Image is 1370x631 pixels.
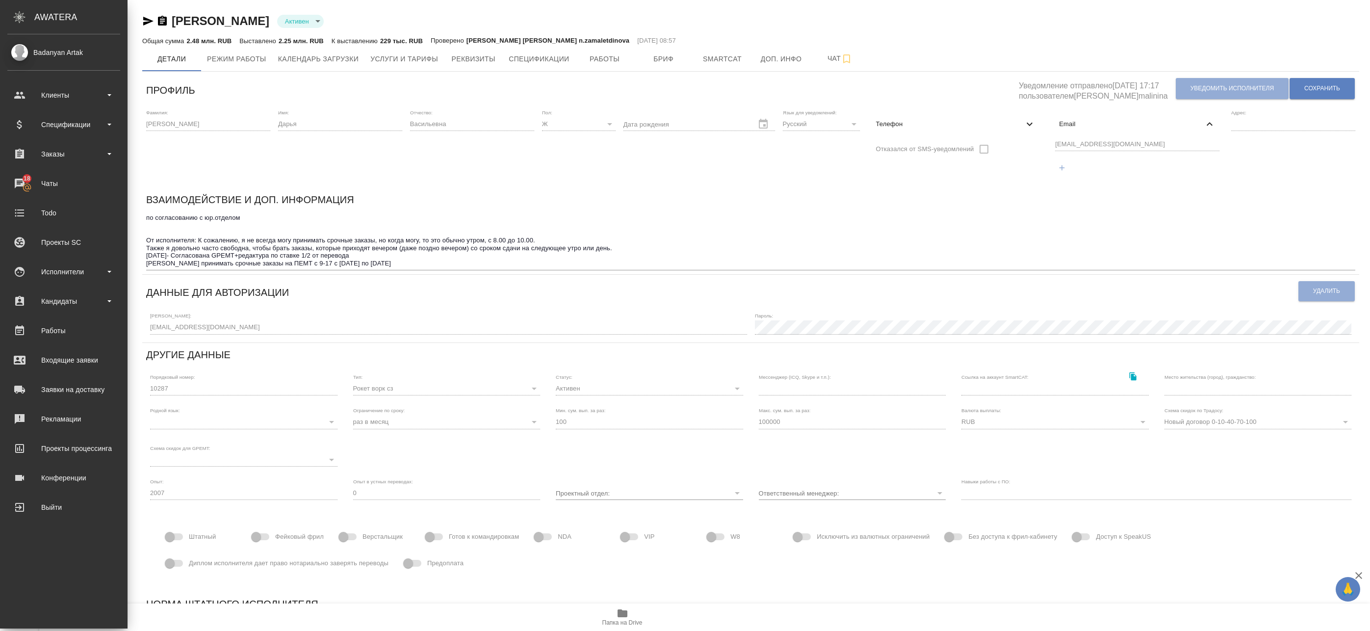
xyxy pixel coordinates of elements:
[7,294,120,309] div: Кандидаты
[542,117,616,131] div: Ж
[961,374,1029,379] label: Ссылка на аккаунт SmartCAT:
[2,495,125,520] a: Выйти
[581,53,628,65] span: Работы
[759,374,831,379] label: Мессенджер (ICQ, Skype и т.п.):
[2,171,125,196] a: 18Чаты
[7,117,120,132] div: Спецификации
[278,53,359,65] span: Календарь загрузки
[2,318,125,343] a: Работы
[156,15,168,27] button: Скопировать ссылку
[7,206,120,220] div: Todo
[150,479,164,484] label: Опыт:
[644,532,654,542] span: VIP
[353,479,413,484] label: Опыт в устных переводах:
[449,532,519,542] span: Готов к командировкам
[278,110,289,115] label: Имя:
[730,532,740,542] span: W8
[172,14,269,27] a: [PERSON_NAME]
[34,7,128,27] div: AWATERA
[146,110,168,115] label: Фамилия:
[2,466,125,490] a: Конференции
[1231,110,1246,115] label: Адрес:
[509,53,569,65] span: Спецификации
[275,532,324,542] span: Фейковый фрил
[466,36,629,46] p: [PERSON_NAME] [PERSON_NAME] n.zamaletdinova
[332,37,380,45] p: К выставлению
[581,604,664,631] button: Папка на Drive
[207,53,266,65] span: Режим работы
[868,113,1043,135] div: Телефон
[150,408,180,413] label: Родной язык:
[186,37,232,45] p: 2.48 млн. RUB
[783,110,837,115] label: Язык для уведомлений:
[150,374,195,379] label: Порядковый номер:
[1051,113,1223,135] div: Email
[189,532,216,542] span: Штатный
[7,264,120,279] div: Исполнители
[2,377,125,402] a: Заявки на доставку
[2,436,125,461] a: Проекты процессинга
[758,53,805,65] span: Доп. инфо
[876,119,1024,129] span: Телефон
[7,47,120,58] div: Badanyan Artak
[189,558,388,568] span: Диплом исполнителя дает право нотариально заверять переводы
[150,314,191,318] label: [PERSON_NAME]:
[1290,78,1355,99] button: Сохранить
[142,37,186,45] p: Общая сумма
[556,382,743,395] div: Активен
[1164,374,1256,379] label: Место жительства (город), гражданство:
[817,532,930,542] span: Исключить из валютных ограничений
[146,82,195,98] h6: Профиль
[7,382,120,397] div: Заявки на доставку
[427,558,464,568] span: Предоплата
[7,88,120,103] div: Клиенты
[1123,367,1143,387] button: Скопировать ссылку
[1164,415,1352,429] div: Новый договор 0-10-40-70-100
[558,532,571,542] span: NDA
[968,532,1057,542] span: Без доступа к фрил-кабинету
[961,479,1010,484] label: Навыки работы с ПО:
[353,382,541,395] div: Рокет ворк сз
[556,374,572,379] label: Статус:
[380,37,423,45] p: 229 тыс. RUB
[146,596,1355,612] h6: Норма штатного исполнителя
[150,446,210,450] label: Схема скидок для GPEMT:
[353,415,541,429] div: раз в месяц
[7,235,120,250] div: Проекты SC
[148,53,195,65] span: Детали
[7,471,120,485] div: Конференции
[146,214,1355,267] textarea: по согласованию с юр.отделом От исполнителя: К сожалению, я не всегда могу принимать срочные зака...
[353,374,362,379] label: Тип:
[7,323,120,338] div: Работы
[282,17,312,26] button: Активен
[277,15,324,28] div: Активен
[7,147,120,161] div: Заказы
[2,230,125,255] a: Проекты SC
[542,110,552,115] label: Пол:
[7,500,120,515] div: Выйти
[239,37,279,45] p: Выставлено
[556,408,606,413] label: Мин. сум. вып. за раз:
[2,201,125,225] a: Todo
[755,314,773,318] label: Пароль:
[783,117,860,131] div: Русский
[1340,579,1356,600] span: 🙏
[410,110,433,115] label: Отчество:
[637,36,676,46] p: [DATE] 08:57
[370,53,438,65] span: Услуги и тарифы
[961,415,1149,429] div: RUB
[961,408,1001,413] label: Валюта выплаты:
[699,53,746,65] span: Smartcat
[450,53,497,65] span: Реквизиты
[353,408,405,413] label: Ограничение по сроку:
[1164,408,1223,413] label: Схема скидок по Традосу:
[640,53,687,65] span: Бриф
[279,37,324,45] p: 2.25 млн. RUB
[1019,76,1175,102] h5: Уведомление отправлено [DATE] 17:17 пользователем [PERSON_NAME]malinina
[1304,84,1340,93] span: Сохранить
[146,285,289,300] h6: Данные для авторизации
[1059,119,1204,129] span: Email
[362,532,403,542] span: Верстальщик
[602,619,643,626] span: Папка на Drive
[817,53,864,65] span: Чат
